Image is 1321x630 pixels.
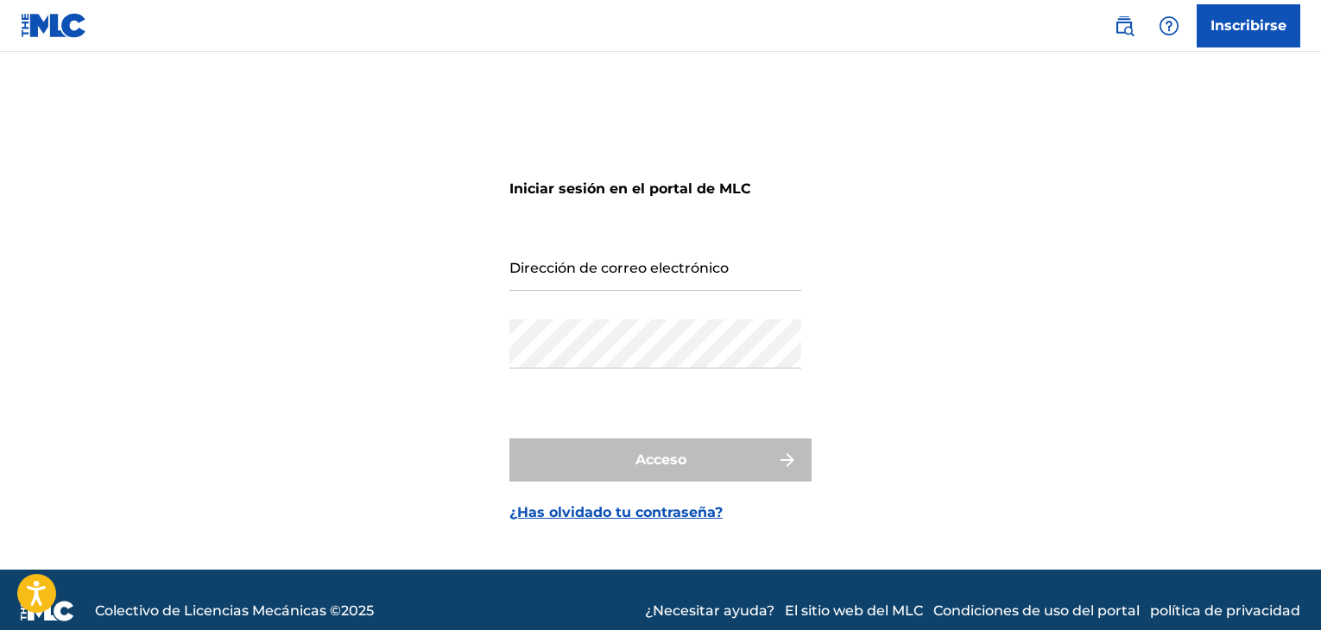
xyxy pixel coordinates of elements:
[785,601,923,621] a: El sitio web del MLC
[1150,601,1300,621] a: política de privacidad
[1114,16,1135,36] img: buscar
[785,602,923,619] font: El sitio web del MLC
[509,504,723,520] font: ¿Has olvidado tu contraseña?
[21,13,87,38] img: Logotipo del MLC
[1210,17,1286,34] font: Inscribirse
[1152,9,1186,43] div: Ayuda
[95,602,341,619] font: Colectivo de Licencias Mecánicas ©
[1150,602,1300,619] font: política de privacidad
[933,602,1140,619] font: Condiciones de uso del portal
[645,602,774,619] font: ¿Necesitar ayuda?
[341,602,374,619] font: 2025
[1107,9,1141,43] a: Búsqueda pública
[933,601,1140,621] a: Condiciones de uso del portal
[645,601,774,621] a: ¿Necesitar ayuda?
[1235,547,1321,630] iframe: Chat Widget
[509,502,723,523] a: ¿Has olvidado tu contraseña?
[1197,4,1300,47] a: Inscribirse
[21,601,74,621] img: logo
[1159,16,1179,36] img: ayuda
[509,180,751,197] font: Iniciar sesión en el portal de MLC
